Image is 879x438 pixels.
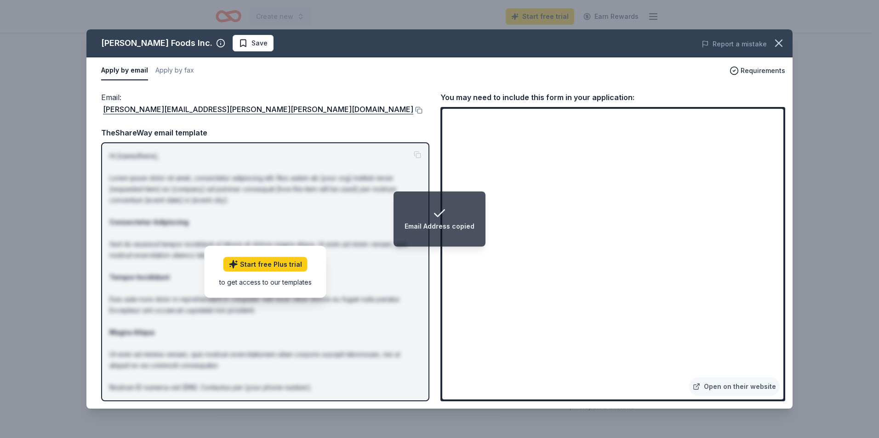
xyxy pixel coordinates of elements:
div: Email Address copied [405,221,474,232]
button: Save [233,35,274,51]
span: Save [251,38,268,49]
strong: Tempor Incididunt [109,273,170,281]
button: Apply by email [101,61,148,80]
span: Requirements [741,65,785,76]
button: Report a mistake [702,39,767,50]
a: Start free Plus trial [223,257,308,272]
a: Open on their website [689,377,780,396]
div: TheShareWay email template [101,127,429,139]
span: Email : [101,93,413,114]
a: [PERSON_NAME][EMAIL_ADDRESS][PERSON_NAME][PERSON_NAME][DOMAIN_NAME] [103,103,413,115]
button: Requirements [730,65,785,76]
div: You may need to include this form in your application: [440,91,785,103]
button: Apply by fax [155,61,194,80]
div: to get access to our templates [219,277,312,287]
div: [PERSON_NAME] Foods Inc. [101,36,212,51]
strong: Magna Aliqua [109,328,154,336]
strong: Consectetur Adipiscing [109,218,188,226]
p: Hi [name/there], Lorem ipsum dolor sit amet, consectetur adipiscing elit. Nos autem ab [your org]... [109,151,421,426]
